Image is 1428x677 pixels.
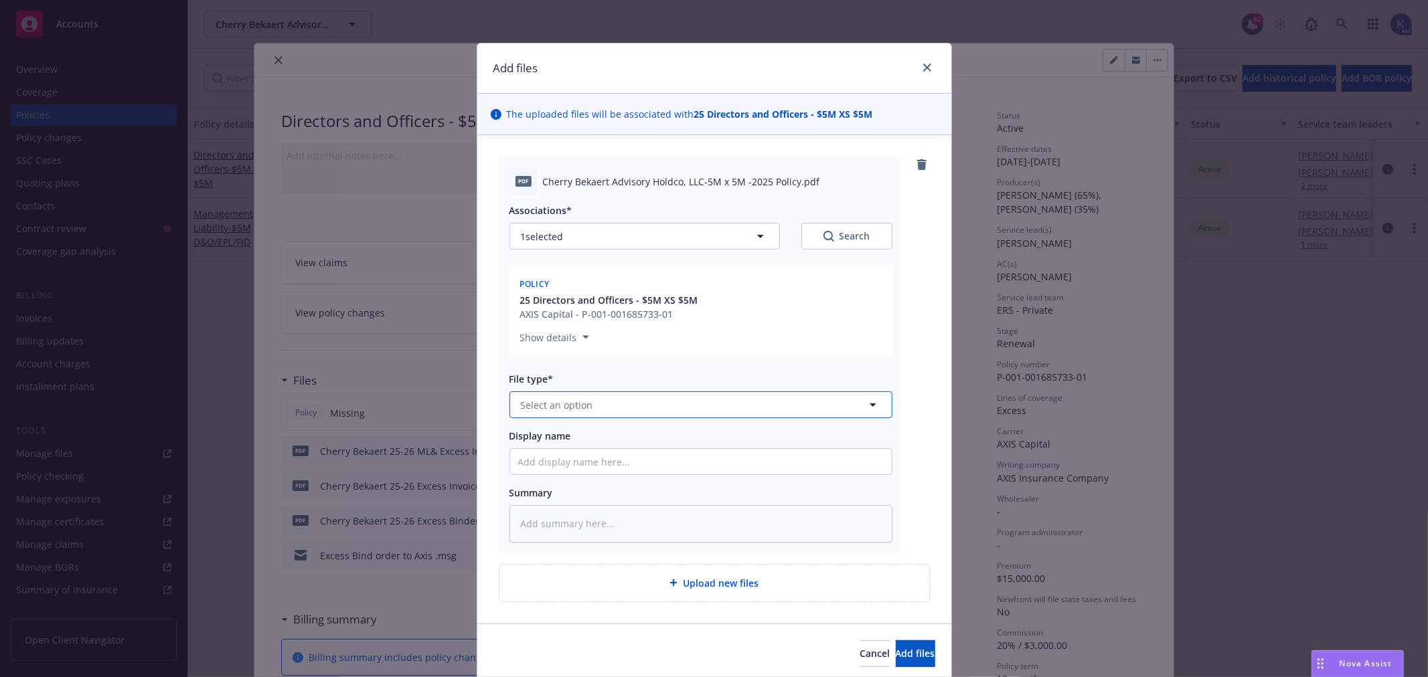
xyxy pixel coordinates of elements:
[1312,650,1404,677] button: Nova Assist
[521,398,593,412] span: Select an option
[1312,651,1329,676] div: Drag to move
[499,564,930,602] div: Upload new files
[683,576,759,590] span: Upload new files
[509,429,571,442] span: Display name
[1340,658,1393,669] span: Nova Assist
[509,486,553,499] span: Summary
[510,449,892,474] input: Add display name here...
[509,391,892,418] button: Select an option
